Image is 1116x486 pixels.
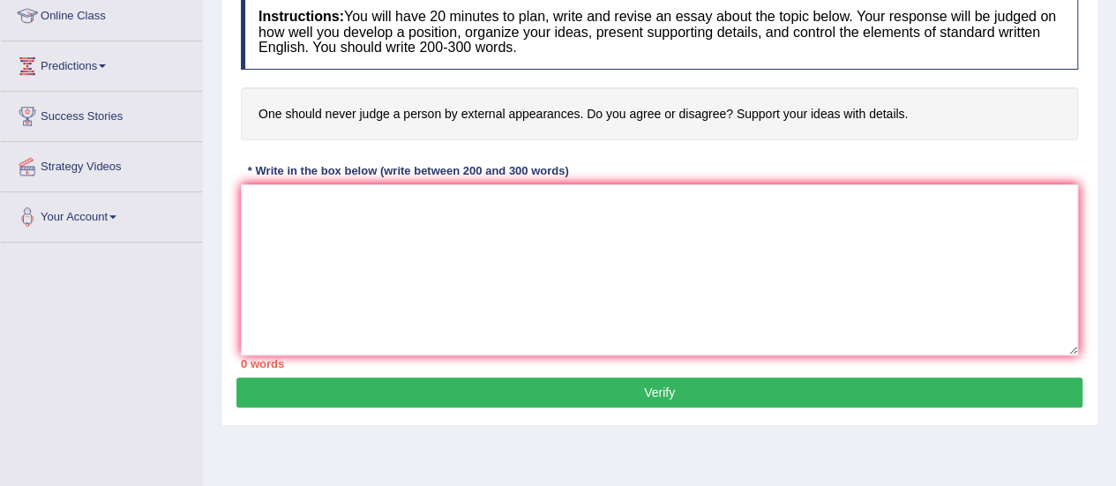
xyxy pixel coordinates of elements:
[241,355,1078,372] div: 0 words
[258,9,344,24] b: Instructions:
[241,162,575,179] div: * Write in the box below (write between 200 and 300 words)
[241,87,1078,141] h4: One should never judge a person by external appearances. Do you agree or disagree? Support your i...
[1,92,202,136] a: Success Stories
[1,41,202,86] a: Predictions
[236,378,1082,407] button: Verify
[1,142,202,186] a: Strategy Videos
[1,192,202,236] a: Your Account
